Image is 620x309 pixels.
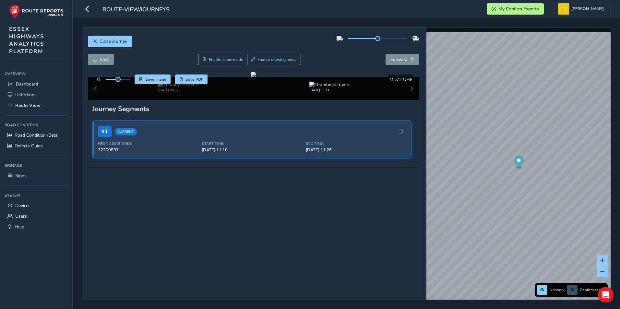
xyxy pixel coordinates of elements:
span: Route View [15,102,41,109]
button: [PERSON_NAME] [558,3,606,15]
div: [DATE] 11:11 [309,88,349,93]
a: Defects Guide [5,141,68,151]
span: Devices [15,202,30,209]
span: My Confirm Exports [498,6,539,12]
img: Thumbnail frame [158,82,198,88]
a: Devices [5,200,68,211]
span: Defects Guide [15,143,43,149]
span: Close journey [100,38,127,44]
button: Forward [386,54,419,65]
button: My Confirm Exports [487,3,544,15]
button: Draw [247,54,301,65]
span: [DATE] 11:10 [202,147,302,153]
span: Enable zoom mode [209,57,243,62]
img: rr logo [9,5,63,19]
span: Detections [15,92,37,98]
span: [PERSON_NAME] [571,3,604,15]
span: Current [115,128,137,135]
span: First Asset Code: [98,141,198,146]
button: Close journey [88,36,132,47]
a: Help [5,222,68,232]
span: 32200807 [98,147,198,153]
a: Users [5,211,68,222]
div: [DATE] 08:32 [158,88,198,93]
span: Save image [145,77,166,82]
div: Signage [5,161,68,170]
span: ESSEX HIGHWAYS ANALYTICS PLATFORM [9,25,44,55]
span: Dashboard [16,81,38,87]
div: Overview [5,69,68,79]
a: Road Condition (Beta) [5,130,68,141]
span: [DATE] 11:26 [306,147,406,153]
span: Road Condition (Beta) [15,132,59,138]
a: Dashboard [5,79,68,89]
a: Detections [5,89,68,100]
span: Signs [15,173,27,179]
span: End Time: [306,141,406,146]
span: Start Time: [202,141,302,146]
span: route-view/journeys [102,6,170,15]
span: Users [15,213,27,219]
div: Open Intercom Messenger [598,287,614,303]
button: Zoom [198,54,247,65]
div: Road Condition [5,120,68,130]
button: Back [88,54,114,65]
div: Journey Segments [92,104,415,113]
span: # 1 [98,126,112,137]
button: Save [135,74,171,84]
span: MD72 UHE [389,76,412,83]
span: Back [100,56,109,63]
button: PDF [175,74,208,84]
a: Signs [5,170,68,181]
img: diamond-layout [558,3,569,15]
span: Save PDF [185,77,203,82]
div: Map marker [514,156,523,169]
a: Route View [5,100,68,111]
span: Enable drawing mode [257,57,297,62]
div: System [5,190,68,200]
span: Help [15,224,24,230]
span: Forward [390,56,408,63]
span: Network [550,287,565,292]
img: Thumbnail frame [309,82,349,88]
span: Confirm assets [580,287,606,292]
